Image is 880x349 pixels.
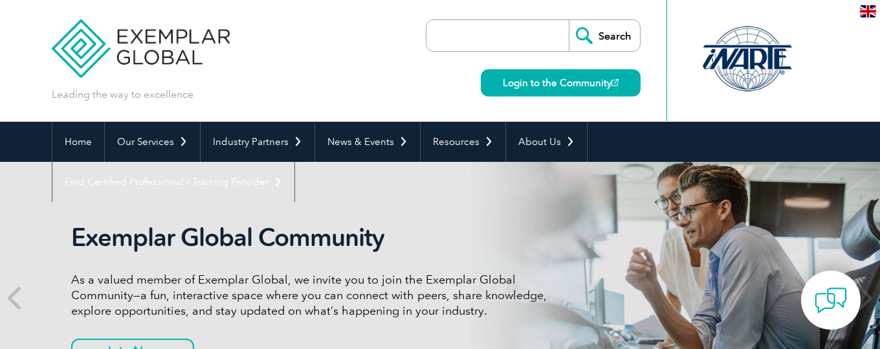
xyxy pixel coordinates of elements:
img: contact-chat.png [815,284,847,317]
a: Find Certified Professional / Training Provider [52,162,294,202]
a: Home [52,122,104,162]
a: News & Events [315,122,420,162]
a: About Us [506,122,587,162]
h2: Exemplar Global Community [71,223,556,253]
a: Resources [421,122,505,162]
img: open_square.png [611,79,619,86]
input: Search [569,20,640,51]
p: As a valued member of Exemplar Global, we invite you to join the Exemplar Global Community—a fun,... [71,272,556,319]
p: Leading the way to excellence [52,87,193,102]
a: Industry Partners [201,122,314,162]
img: en [860,5,876,17]
a: Login to the Community [481,69,641,96]
a: Our Services [105,122,200,162]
